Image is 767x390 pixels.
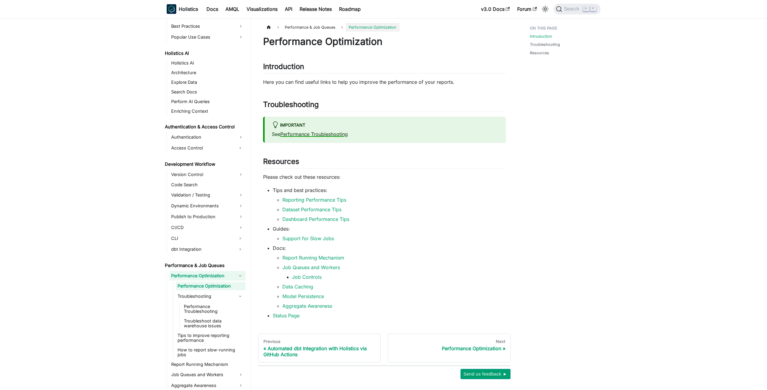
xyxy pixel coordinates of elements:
[169,143,235,153] a: Access Control
[296,4,335,14] a: Release Notes
[169,78,246,86] a: Explore Data
[176,346,246,359] a: How to report slow-running jobs
[169,107,246,115] a: Enriching Context
[263,62,506,74] h2: Introduction
[169,360,246,369] a: Report Running Mechanism
[346,23,399,32] span: Performance Optimization
[280,131,348,137] a: Performance Troubleshooting
[167,4,198,14] a: HolisticsHolistics
[272,121,498,129] div: Important
[530,33,552,39] a: Introduction
[263,78,506,86] p: Here you can find useful links to help you improve the performance of your reports.
[282,303,332,309] a: Aggregate Awareness
[273,244,506,310] li: Docs:
[393,339,505,344] div: Next
[335,4,364,14] a: Roadmap
[540,4,550,14] button: Switch between dark and light mode (currently light mode)
[235,234,246,243] button: Expand sidebar category 'CLI'
[530,42,560,47] a: Troubleshooting
[169,132,246,142] a: Authentication
[530,50,549,56] a: Resources
[163,160,246,168] a: Development Workflow
[273,225,506,242] li: Guides:
[562,6,583,12] span: Search
[169,271,235,281] a: Performance Optimization
[169,21,246,31] a: Best Practices
[163,123,246,131] a: Authentication & Access Control
[282,23,338,32] span: Performance & Job Queues
[461,369,511,379] button: Send us feedback ►
[282,293,324,299] a: Model Persistence
[203,4,222,14] a: Docs
[169,201,246,211] a: Dynamic Environments
[179,5,198,13] b: Holistics
[169,97,246,106] a: Perform AI Queries
[176,331,246,344] a: Tips to improve reporting performance
[282,206,341,212] a: Dataset Performance Tips
[163,49,246,58] a: Holistics AI
[554,4,600,14] button: Search (Command+K)
[393,345,505,351] div: Performance Optimization
[169,170,246,179] a: Version Control
[182,317,246,330] a: Troubleshoot data warehouse issues
[464,370,508,378] span: Send us feedback ►
[282,284,313,290] a: Data Caching
[263,345,376,357] div: Automated dbt Integration with Holistics via GitHub Actions
[263,23,275,32] a: Home page
[282,255,344,261] a: Report Running Mechanism
[169,244,235,254] a: dbt Integration
[169,59,246,67] a: Holistics AI
[273,313,300,319] a: Status Page
[263,173,506,181] p: Please check out these resources:
[222,4,243,14] a: AMQL
[235,291,246,301] button: Collapse sidebar category 'Troubleshooting'
[182,302,246,316] a: Performance Troubleshooting
[169,212,246,222] a: Publish to Production
[292,274,322,280] a: Job Controls
[163,261,246,270] a: Performance & Job Queues
[169,68,246,77] a: Architecture
[258,334,381,363] a: PreviousAutomated dbt Integration with Holistics via GitHub Actions
[258,334,511,363] nav: Docs pages
[282,264,340,270] a: Job Queues and Workers
[169,190,246,200] a: Validation / Testing
[176,282,246,290] a: Performance Optimization
[273,187,506,223] li: Tips and best practices:
[243,4,281,14] a: Visualizations
[263,100,506,112] h2: Troubleshooting
[263,339,376,344] div: Previous
[169,234,235,243] a: CLI
[590,6,596,11] kbd: K
[176,291,235,301] a: Troubleshooting
[282,216,349,222] a: Dashboard Performance Tips
[169,370,246,379] a: Job Queues and Workers
[388,334,511,363] a: NextPerformance Optimization
[235,271,246,281] button: Collapse sidebar category 'Performance Optimization'
[235,244,246,254] button: Expand sidebar category 'dbt Integration'
[169,32,246,42] a: Popular Use Cases
[272,131,498,138] p: See
[281,4,296,14] a: API
[235,143,246,153] button: Expand sidebar category 'Access Control'
[263,23,506,32] nav: Breadcrumbs
[263,36,506,48] h1: Performance Optimization
[169,88,246,96] a: Search Docs
[169,181,246,189] a: Code Search
[282,197,346,203] a: Reporting Performance Tips
[282,235,334,241] a: Support for Slow Jobs
[514,4,540,14] a: Forum
[161,18,251,390] nav: Docs sidebar
[583,6,589,11] kbd: ⌘
[169,223,246,232] a: CI/CD
[263,157,506,168] h2: Resources
[477,4,514,14] a: v3.0 Docs
[167,4,176,14] img: Holistics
